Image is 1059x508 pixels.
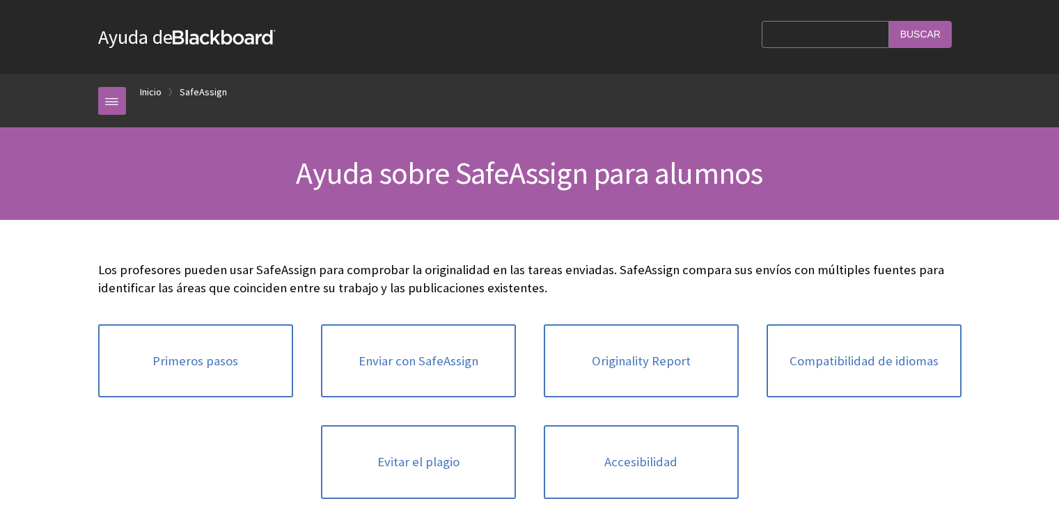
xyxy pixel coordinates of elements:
a: Compatibilidad de idiomas [767,324,962,398]
a: Inicio [140,84,162,101]
span: Ayuda sobre SafeAssign para alumnos [296,154,762,192]
a: Evitar el plagio [321,425,516,499]
a: Ayuda deBlackboard [98,24,276,49]
a: Accesibilidad [544,425,739,499]
a: Enviar con SafeAssign [321,324,516,398]
a: Originality Report [544,324,739,398]
a: SafeAssign [180,84,227,101]
strong: Blackboard [173,30,276,45]
input: Buscar [889,21,952,48]
a: Primeros pasos [98,324,293,398]
p: Los profesores pueden usar SafeAssign para comprobar la originalidad en las tareas enviadas. Safe... [98,261,962,297]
